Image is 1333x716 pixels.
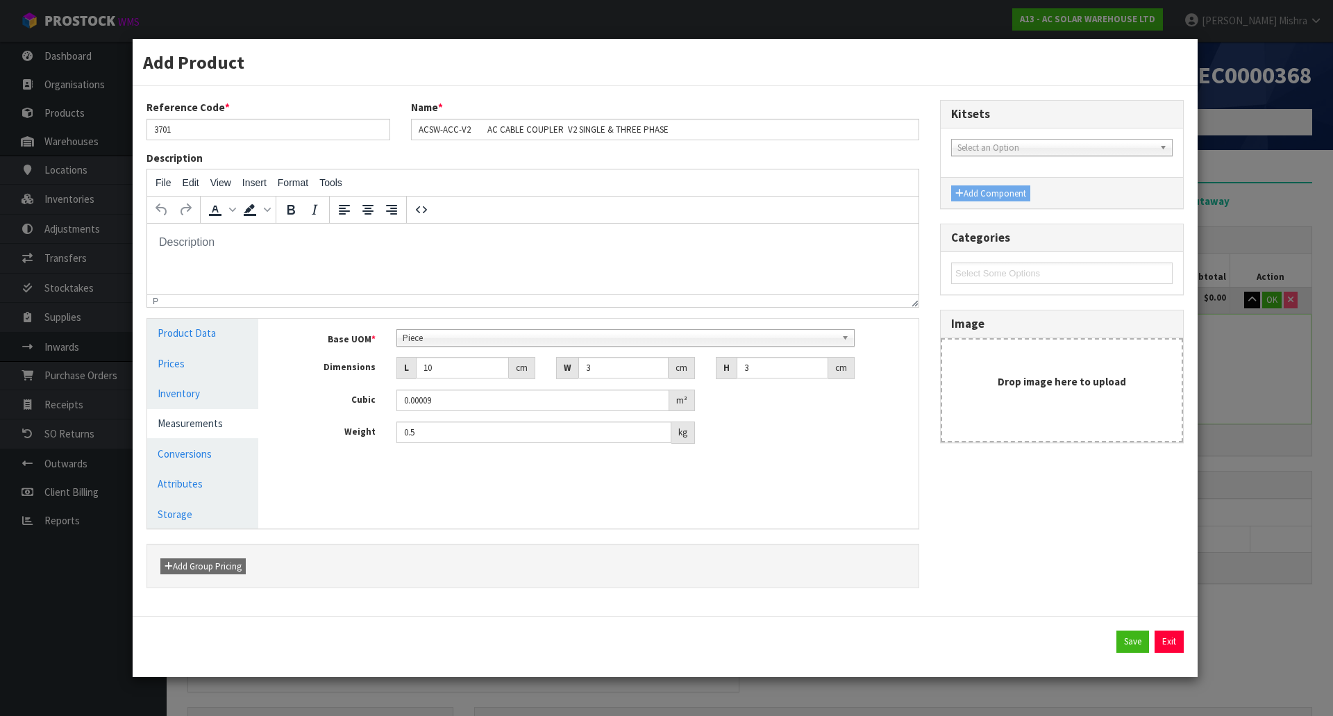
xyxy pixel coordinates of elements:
input: Weight [396,422,671,443]
a: Inventory [147,379,258,408]
a: Storage [147,500,258,528]
label: Dimensions [279,357,385,374]
button: Source code [410,198,433,222]
label: Weight [279,422,385,439]
input: Reference Code [146,119,390,140]
button: Undo [150,198,174,222]
div: p [153,297,158,306]
span: Insert [242,177,267,188]
button: Bold [279,198,303,222]
label: Reference Code [146,100,230,115]
a: Conversions [147,440,258,468]
div: kg [671,422,695,444]
a: Measurements [147,409,258,438]
span: Edit [183,177,199,188]
h3: Kitsets [951,108,1173,121]
span: Piece [403,330,837,347]
button: Exit [1155,631,1184,653]
span: Select an Option [957,140,1154,156]
span: Tools [319,177,342,188]
input: Width [578,357,669,378]
button: Add Group Pricing [160,558,246,575]
strong: Drop image here to upload [998,375,1126,388]
div: Text color [203,198,238,222]
button: Italic [303,198,326,222]
input: Length [416,357,509,378]
div: cm [669,357,695,379]
button: Align right [380,198,403,222]
label: Base UOM [279,329,385,347]
strong: W [564,362,571,374]
div: m³ [669,390,695,412]
div: Background color [238,198,273,222]
span: File [156,177,171,188]
a: Prices [147,349,258,378]
h3: Categories [951,231,1173,244]
label: Cubic [279,390,385,407]
input: Height [737,357,828,378]
div: cm [828,357,855,379]
strong: H [723,362,730,374]
div: Resize [907,295,919,307]
input: Cubic [396,390,669,411]
a: Product Data [147,319,258,347]
button: Redo [174,198,197,222]
button: Align center [356,198,380,222]
h3: Image [951,317,1173,331]
iframe: Rich Text Area. Press ALT-0 for help. [147,224,919,294]
span: Format [278,177,308,188]
button: Add Component [951,185,1030,202]
label: Name [411,100,443,115]
h3: Add Product [143,49,1187,75]
button: Save [1116,631,1149,653]
div: cm [509,357,535,379]
strong: L [404,362,409,374]
label: Description [146,151,203,165]
button: Align left [333,198,356,222]
input: Name [411,119,919,140]
span: View [210,177,231,188]
a: Attributes [147,469,258,498]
